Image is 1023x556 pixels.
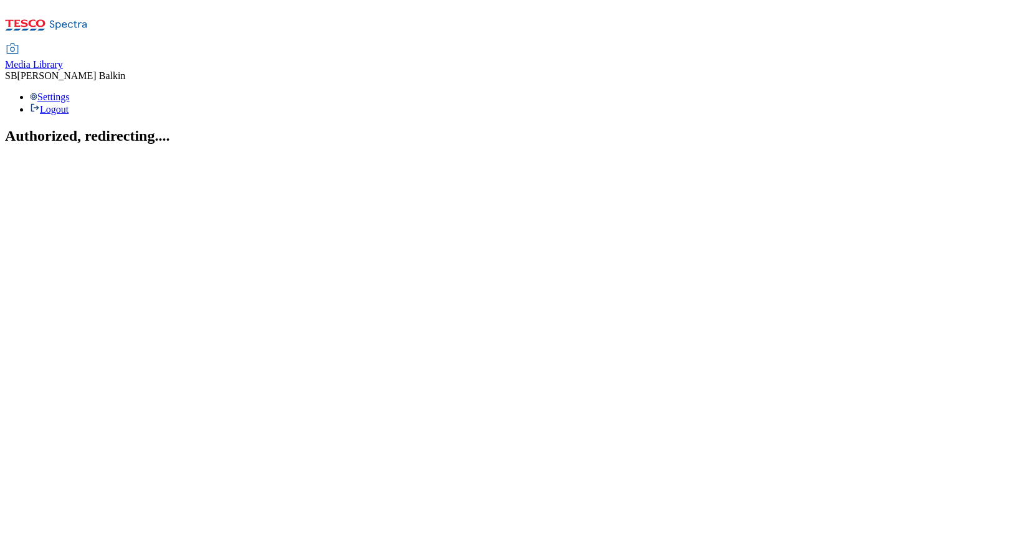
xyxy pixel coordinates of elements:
a: Media Library [5,44,63,70]
a: Logout [30,104,69,115]
h2: Authorized, redirecting.... [5,128,1018,144]
span: Media Library [5,59,63,70]
span: SB [5,70,17,81]
a: Settings [30,92,70,102]
span: [PERSON_NAME] Balkin [17,70,126,81]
